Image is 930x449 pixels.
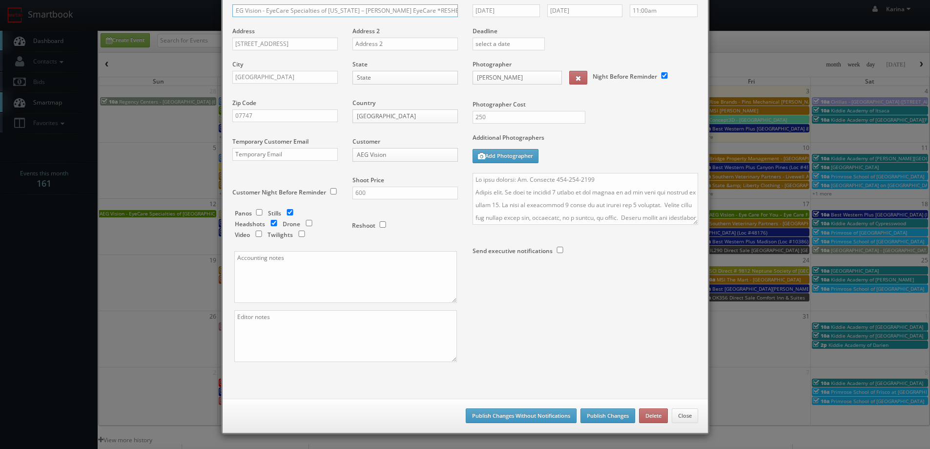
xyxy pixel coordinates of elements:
label: Deadline [465,27,705,35]
span: State [357,71,445,84]
input: Address [232,38,338,50]
input: Address 2 [352,38,458,50]
label: Shoot Price [352,176,384,184]
label: Drone [283,220,300,228]
button: Add Photographer [473,149,538,163]
button: Delete [639,408,668,423]
label: State [352,60,368,68]
label: Twilights [268,231,293,239]
label: Address 2 [352,27,380,35]
label: Stills [268,209,281,217]
input: Shoot Price [352,187,458,199]
label: Address [232,27,255,35]
input: Photographer Cost [473,111,585,124]
input: Select a date [547,4,622,17]
label: Send executive notifications [473,247,553,255]
input: select a date [473,38,545,50]
a: [GEOGRAPHIC_DATA] [352,109,458,123]
label: Photographer Cost [465,100,705,108]
input: Select a date [473,4,540,17]
a: State [352,71,458,85]
span: [PERSON_NAME] [477,71,549,84]
input: Zip Code [232,109,338,122]
span: [GEOGRAPHIC_DATA] [357,110,445,123]
button: Publish Changes [580,408,635,423]
label: City [232,60,243,68]
label: Video [235,231,250,239]
span: AEG Vision [357,149,445,161]
label: Panos [235,209,252,217]
label: Headshots [235,220,265,228]
a: AEG Vision [352,148,458,162]
label: Temporary Customer Email [232,137,309,146]
label: Additional Photographers [473,133,698,147]
input: Temporary Email [232,148,338,161]
button: Close [672,408,698,423]
input: Title [232,4,458,17]
label: Photographer [473,60,512,68]
label: Reshoot [352,221,375,230]
label: Customer Night Before Reminder [232,188,326,196]
label: Customer [352,137,380,146]
label: Country [352,99,375,107]
label: Night Before Reminder [593,72,657,81]
button: Publish Changes Without Notifications [466,408,577,423]
a: [PERSON_NAME] [473,71,562,85]
label: Zip Code [232,99,256,107]
input: City [232,71,338,84]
